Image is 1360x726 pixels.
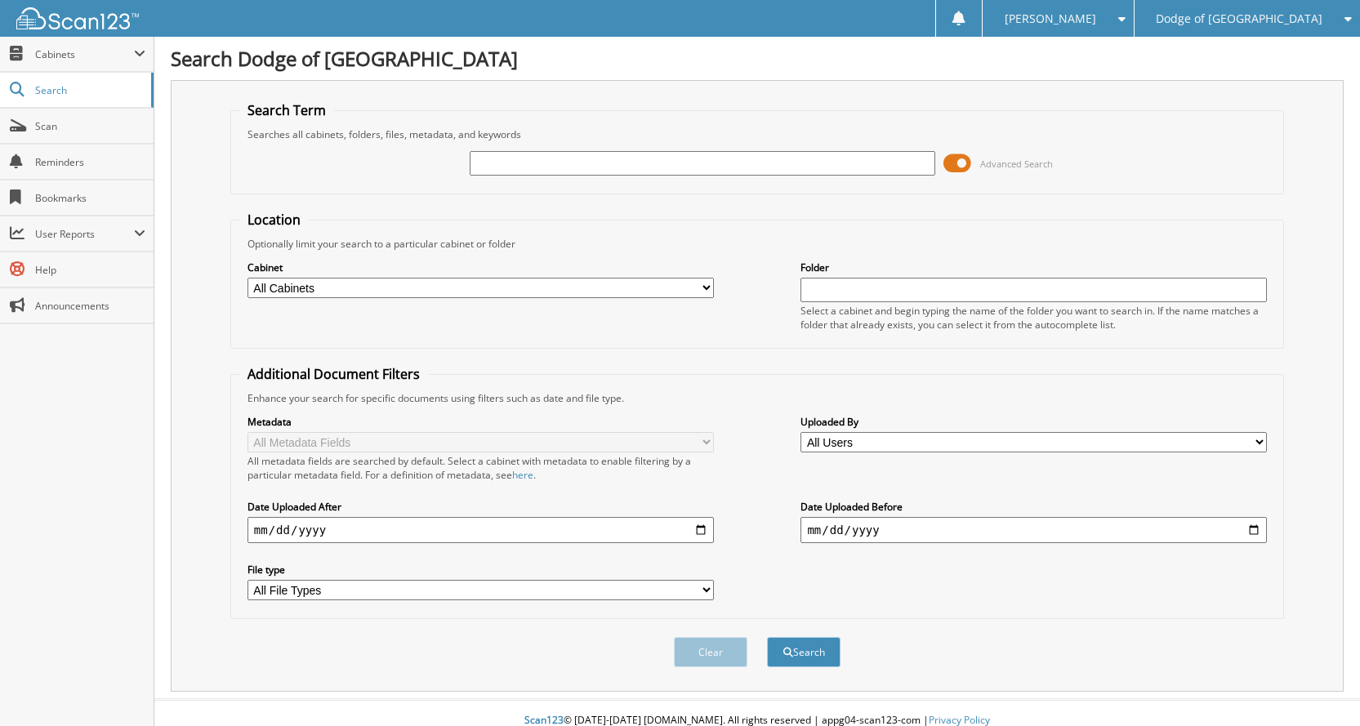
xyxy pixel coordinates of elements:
[800,500,1267,514] label: Date Uploaded Before
[239,365,428,383] legend: Additional Document Filters
[239,211,309,229] legend: Location
[239,237,1275,251] div: Optionally limit your search to a particular cabinet or folder
[239,101,334,119] legend: Search Term
[767,637,841,667] button: Search
[16,7,139,29] img: scan123-logo-white.svg
[247,415,714,429] label: Metadata
[247,500,714,514] label: Date Uploaded After
[800,304,1267,332] div: Select a cabinet and begin typing the name of the folder you want to search in. If the name match...
[171,45,1344,72] h1: Search Dodge of [GEOGRAPHIC_DATA]
[35,227,134,241] span: User Reports
[247,517,714,543] input: start
[800,415,1267,429] label: Uploaded By
[247,563,714,577] label: File type
[512,468,533,482] a: here
[35,155,145,169] span: Reminders
[1005,14,1096,24] span: [PERSON_NAME]
[800,261,1267,274] label: Folder
[800,517,1267,543] input: end
[35,191,145,205] span: Bookmarks
[239,391,1275,405] div: Enhance your search for specific documents using filters such as date and file type.
[35,83,143,97] span: Search
[35,299,145,313] span: Announcements
[1156,14,1322,24] span: Dodge of [GEOGRAPHIC_DATA]
[247,261,714,274] label: Cabinet
[35,263,145,277] span: Help
[247,454,714,482] div: All metadata fields are searched by default. Select a cabinet with metadata to enable filtering b...
[35,119,145,133] span: Scan
[674,637,747,667] button: Clear
[239,127,1275,141] div: Searches all cabinets, folders, files, metadata, and keywords
[35,47,134,61] span: Cabinets
[980,158,1053,170] span: Advanced Search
